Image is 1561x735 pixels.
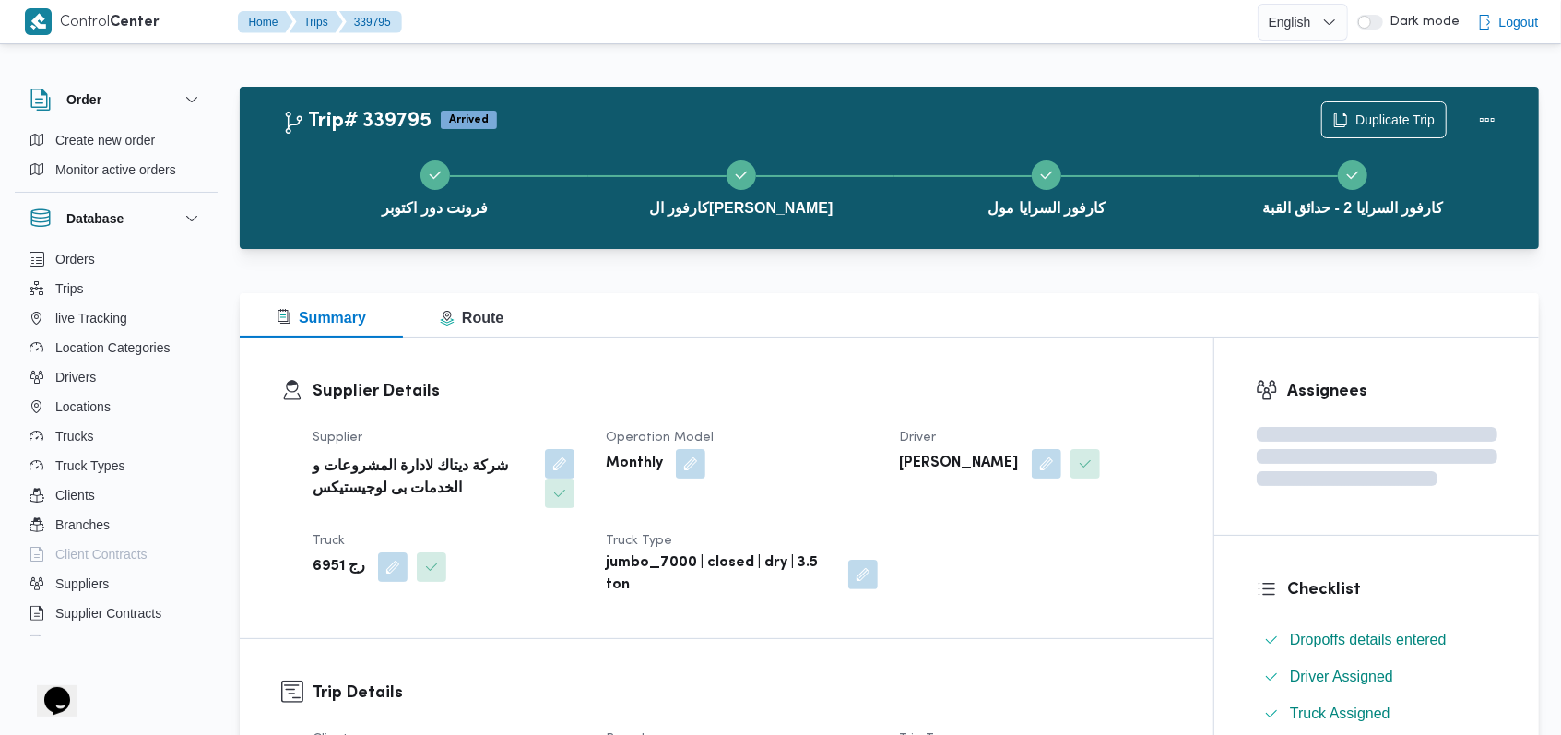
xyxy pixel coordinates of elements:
b: شركة ديتاك لادارة المشروعات و الخدمات بى لوجيستيكس [313,456,532,501]
button: Supplier Contracts [22,599,210,628]
svg: Step 1 is complete [428,168,443,183]
span: Dropoffs details entered [1290,629,1447,651]
button: Driver Assigned [1257,662,1497,692]
button: Branches [22,510,210,539]
svg: Step 4 is complete [1345,168,1360,183]
h3: Assignees [1287,379,1497,404]
span: Dark mode [1383,15,1460,30]
span: Summary [277,310,366,326]
button: Order [30,89,203,111]
h3: Trip Details [313,681,1172,705]
button: Truck Types [22,451,210,480]
div: Order [15,125,218,192]
h2: Trip# 339795 [282,110,432,134]
b: [PERSON_NAME] [900,453,1019,475]
span: Dropoffs details entered [1290,632,1447,647]
button: Trucks [22,421,210,451]
span: Driver [900,432,937,444]
img: X8yXhbKr1z7QwAAAABJRU5ErkJggg== [25,8,52,35]
span: كارفور السرايا مول [987,197,1106,219]
span: Truck Types [55,455,124,477]
span: Supplier Contracts [55,602,161,624]
span: Logout [1499,11,1539,33]
span: فرونت دور اكتوبر [382,197,488,219]
span: Branches [55,514,110,536]
b: Center [111,16,160,30]
button: Actions [1469,101,1506,138]
span: Duplicate Trip [1355,109,1435,131]
span: Route [440,310,503,326]
span: كارفور ال[PERSON_NAME] [649,197,834,219]
button: كارفور ال[PERSON_NAME] [588,138,894,234]
span: Devices [55,632,101,654]
button: كارفور السرايا مول [894,138,1200,234]
span: Arrived [441,111,497,129]
button: Database [30,207,203,230]
h3: Supplier Details [313,379,1172,404]
button: Client Contracts [22,539,210,569]
button: live Tracking [22,303,210,333]
span: كارفور السرايا 2 - حدائق القبة [1262,197,1443,219]
svg: Step 3 is complete [1039,168,1054,183]
b: Monthly [606,453,663,475]
span: Supplier [313,432,362,444]
svg: Step 2 is complete [734,168,749,183]
span: Locations [55,396,111,418]
button: Monitor active orders [22,155,210,184]
span: Client Contracts [55,543,148,565]
button: Trips [290,11,343,33]
button: Truck Assigned [1257,699,1497,729]
div: Database [15,244,218,644]
span: Orders [55,248,95,270]
button: Dropoffs details entered [1257,625,1497,655]
b: jumbo_7000 | closed | dry | 3.5 ton [606,552,834,597]
h3: Checklist [1287,577,1497,602]
button: Locations [22,392,210,421]
h3: Order [66,89,101,111]
button: 339795 [339,11,402,33]
span: Location Categories [55,337,171,359]
b: رج 6951 [313,556,365,578]
button: Trips [22,274,210,303]
iframe: chat widget [18,661,77,717]
span: Trips [55,278,84,300]
span: Driver Assigned [1290,666,1393,688]
button: فرونت دور اكتوبر [282,138,588,234]
button: Drivers [22,362,210,392]
button: Create new order [22,125,210,155]
span: Monitor active orders [55,159,176,181]
span: Clients [55,484,95,506]
button: Location Categories [22,333,210,362]
b: Arrived [449,114,489,125]
button: كارفور السرايا 2 - حدائق القبة [1200,138,1506,234]
span: Suppliers [55,573,109,595]
span: Drivers [55,366,96,388]
span: Trucks [55,425,93,447]
h3: Database [66,207,124,230]
button: Home [238,11,293,33]
button: Logout [1470,4,1546,41]
button: Clients [22,480,210,510]
span: Create new order [55,129,155,151]
span: Driver Assigned [1290,669,1393,684]
span: Truck Assigned [1290,705,1390,721]
span: Truck [313,535,345,547]
button: Devices [22,628,210,658]
span: Truck Type [606,535,672,547]
button: Orders [22,244,210,274]
span: Operation Model [606,432,714,444]
button: Suppliers [22,569,210,599]
span: Truck Assigned [1290,703,1390,725]
button: Duplicate Trip [1321,101,1447,138]
span: live Tracking [55,307,127,329]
